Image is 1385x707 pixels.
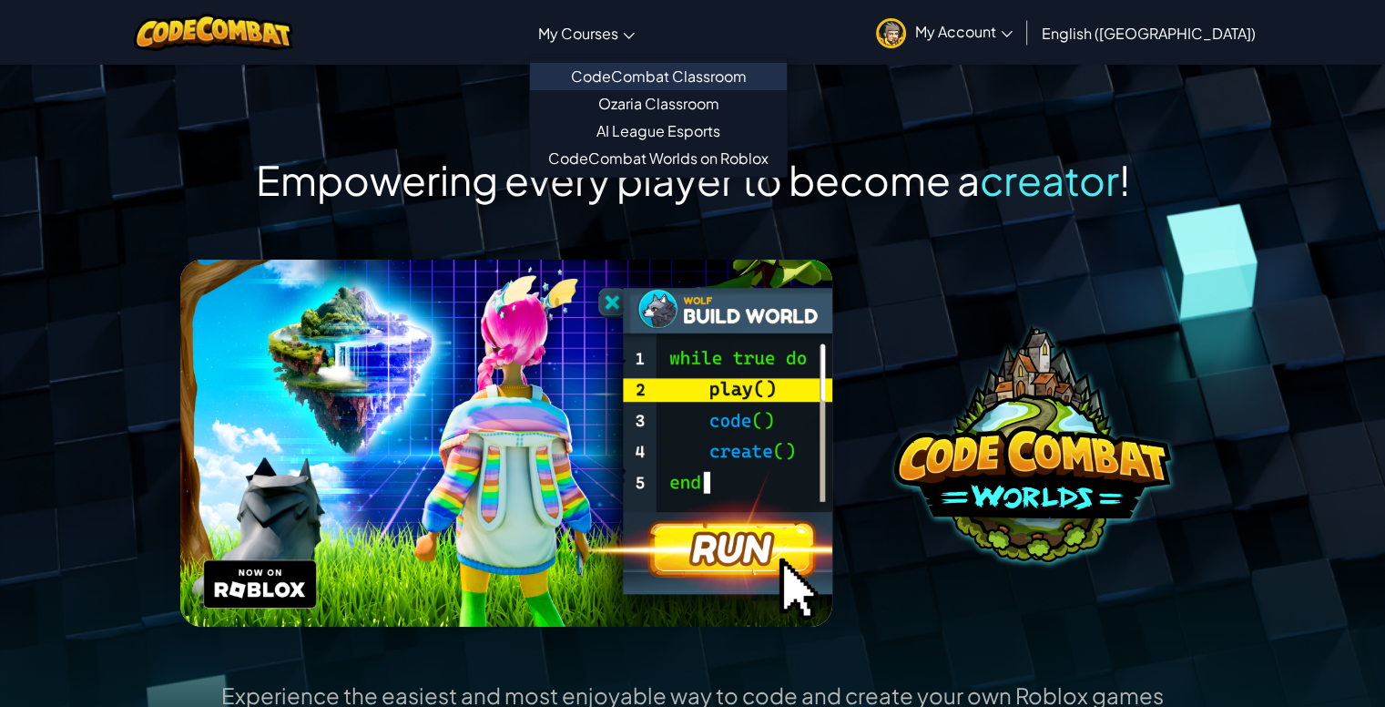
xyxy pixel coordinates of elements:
[256,154,980,205] span: Empowering every player to become a
[1042,24,1256,43] span: English ([GEOGRAPHIC_DATA])
[980,154,1119,205] span: creator
[894,325,1170,562] img: coco-worlds-no-desc.png
[530,145,787,172] a: CodeCombat Worlds on Roblox
[180,260,833,627] img: header.png
[134,14,293,51] img: CodeCombat logo
[915,22,1013,41] span: My Account
[538,24,618,43] span: My Courses
[530,118,787,145] a: AI League Esports
[876,18,906,48] img: avatar
[530,63,787,90] a: CodeCombat Classroom
[1119,154,1130,205] span: !
[529,8,644,57] a: My Courses
[867,4,1022,61] a: My Account
[530,90,787,118] a: Ozaria Classroom
[1033,8,1265,57] a: English ([GEOGRAPHIC_DATA])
